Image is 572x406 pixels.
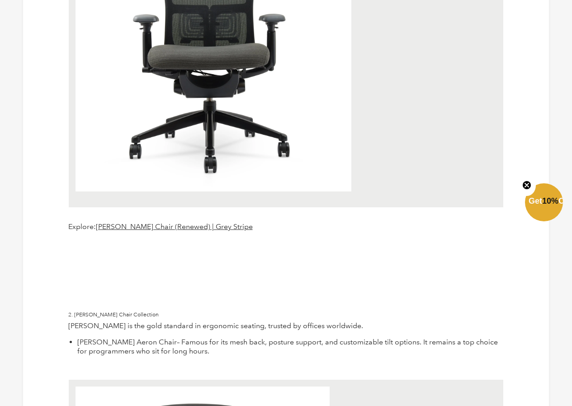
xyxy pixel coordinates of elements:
[77,338,177,346] span: [PERSON_NAME] Aeron Chair
[77,338,498,356] span: – Famous for its mesh back, posture support, and customizable tilt options. It remains a top choi...
[68,222,94,231] span: Explore
[68,311,159,318] span: 2. [PERSON_NAME] Chair Collection
[94,222,96,231] span: :
[96,222,253,231] a: [PERSON_NAME] Chair (Renewed) | Grey Stripe
[525,184,563,222] div: Get10%OffClose teaser
[68,321,363,330] span: [PERSON_NAME] is the gold standard in ergonomic seating, trusted by offices worldwide.
[529,196,570,205] span: Get Off
[542,196,558,205] span: 10%
[518,175,536,196] button: Close teaser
